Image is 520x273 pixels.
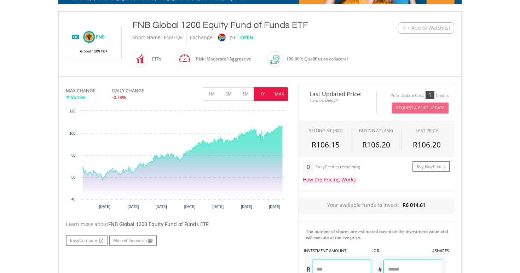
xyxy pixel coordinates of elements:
[184,205,196,209] text: [DATE]
[71,175,76,179] text: 60
[312,140,340,150] span: R106.15
[230,31,237,43] div: JSE
[303,161,314,173] div: 0
[286,56,348,62] span: 100.00% Qualifies as collateral
[362,140,390,150] span: R106.20
[241,205,252,209] text: [DATE]
[309,128,343,134] div: SELLING AT (BID)
[128,205,139,209] text: [DATE]
[254,87,271,101] button: 1Y
[237,87,254,101] button: 6M
[69,109,75,113] text: 120
[269,205,280,209] text: [DATE]
[213,205,224,209] text: [DATE]
[271,87,288,101] button: MAX
[392,103,449,114] button: Request A Price Update
[436,93,449,98] div: Credits
[132,31,162,43] div: Short Name:
[218,34,226,41] img: jse.png
[66,221,288,228] div: Learn more about
[71,94,86,100] span: 55.15%
[112,87,168,94] div: DAILY CHANGE
[304,248,346,254] label: INVESTMENT AMOUNT
[132,19,354,31] div: FNB Global 1200 Equity Fund of Funds ETF
[316,164,360,170] div: EasyCredits remaining
[299,198,454,214] div: Your available funds to invest:
[391,93,424,98] div: Price Update Cost:
[164,31,183,43] div: FNBEQF
[99,205,110,209] text: [DATE]
[416,128,438,134] div: LAST PRICE
[108,221,208,227] span: FNB Global 1200 Equity Fund of Funds ETF
[71,153,76,157] text: 80
[156,205,167,209] text: [DATE]
[304,97,371,104] span: 15-min. Delay*
[304,91,371,97] span: Last Updated Price:
[66,108,288,214] svg: Interactive chart
[190,31,214,43] div: Exchange:
[407,24,450,31] span: + Add to Watchlist
[112,94,126,100] span: -0.78%
[71,197,76,201] text: 40
[359,128,393,134] span: BUYING AT (ASK)
[66,108,288,214] div: Chart. Highcharts interactive chart.
[109,235,157,246] a: Market Research
[402,25,407,30] img: Watchlist
[270,55,279,64] img: collateral-qualifying-green.svg
[412,161,450,172] a: Buy EasyCredits
[220,87,237,101] button: 3M
[66,235,108,246] a: EasyCompare
[306,228,451,240] div: The number of shares are estimated based on the investment value and will execute at the live price.
[240,31,254,43] div: OPEN
[69,132,75,135] text: 100
[192,51,251,68] div: Risk: Moderate/ Aggressive
[203,87,220,101] button: 1M
[66,87,95,94] div: MAX CHANGE
[413,140,441,150] span: R106.20
[426,91,434,99] div: 1
[67,26,120,59] img: EQU.ZA.FNBEQF.png
[148,51,161,68] div: ETFs
[303,176,356,183] a: How the Pricing Works
[432,248,449,254] label: #SHARES
[372,248,381,254] label: -OR-
[403,202,426,208] span: R6 014.61
[398,22,454,34] button: Watchlist + Add to Watchlist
